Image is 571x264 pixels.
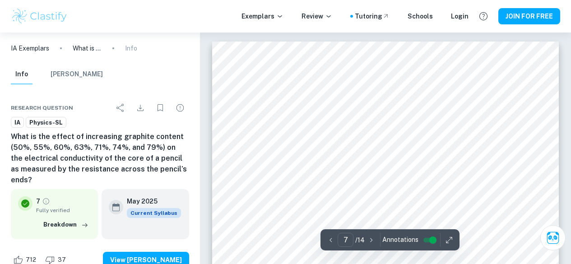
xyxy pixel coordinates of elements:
a: IA Exemplars [11,43,49,53]
span: Research question [11,104,73,112]
h6: May 2025 [127,196,174,206]
div: Download [131,99,149,117]
button: [PERSON_NAME] [51,65,103,84]
a: IA [11,117,24,128]
div: Share [111,99,130,117]
p: Info [125,43,137,53]
span: Annotations [382,235,418,245]
button: Info [11,65,32,84]
a: Tutoring [355,11,390,21]
p: What is the effect of increasing graphite content (50%, 55%, 60%, 63%, 71%, 74%, and 79%) on the ... [73,43,102,53]
span: Fully verified [36,206,91,214]
div: Bookmark [151,99,169,117]
p: Review [302,11,332,21]
a: Login [451,11,469,21]
h6: What is the effect of increasing graphite content (50%, 55%, 60%, 63%, 71%, 74%, and 79%) on the ... [11,131,189,185]
a: Physics-SL [26,117,66,128]
p: 7 [36,196,40,206]
button: JOIN FOR FREE [498,8,560,24]
a: Grade fully verified [42,197,50,205]
span: Physics-SL [26,118,66,127]
button: Ask Clai [540,225,566,250]
span: Current Syllabus [127,208,181,218]
div: Report issue [171,99,189,117]
button: Breakdown [41,218,91,232]
a: Schools [408,11,433,21]
button: Help and Feedback [476,9,491,24]
p: Exemplars [241,11,283,21]
div: This exemplar is based on the current syllabus. Feel free to refer to it for inspiration/ideas wh... [127,208,181,218]
p: / 14 [355,235,365,245]
span: IA [11,118,23,127]
img: Clastify logo [11,7,68,25]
